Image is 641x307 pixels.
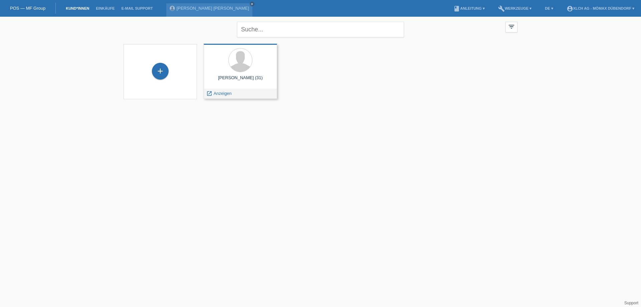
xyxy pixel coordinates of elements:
a: close [250,2,254,6]
i: launch [206,91,212,97]
a: [PERSON_NAME] [PERSON_NAME] [177,6,249,11]
a: launch Anzeigen [206,91,232,96]
a: Kund*innen [62,6,92,10]
span: Anzeigen [214,91,232,96]
i: build [498,5,505,12]
i: close [250,2,254,6]
a: bookAnleitung ▾ [450,6,488,10]
input: Suche... [237,22,404,37]
a: E-Mail Support [118,6,156,10]
a: Einkäufe [92,6,118,10]
i: book [453,5,460,12]
i: filter_list [508,23,515,30]
a: buildWerkzeuge ▾ [495,6,535,10]
a: DE ▾ [542,6,556,10]
a: account_circleXLCH AG - Mömax Dübendorf ▾ [563,6,638,10]
a: Support [624,301,638,305]
div: Kund*in hinzufügen [152,65,168,77]
div: [PERSON_NAME] (31) [209,75,272,86]
a: POS — MF Group [10,6,45,11]
i: account_circle [567,5,573,12]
